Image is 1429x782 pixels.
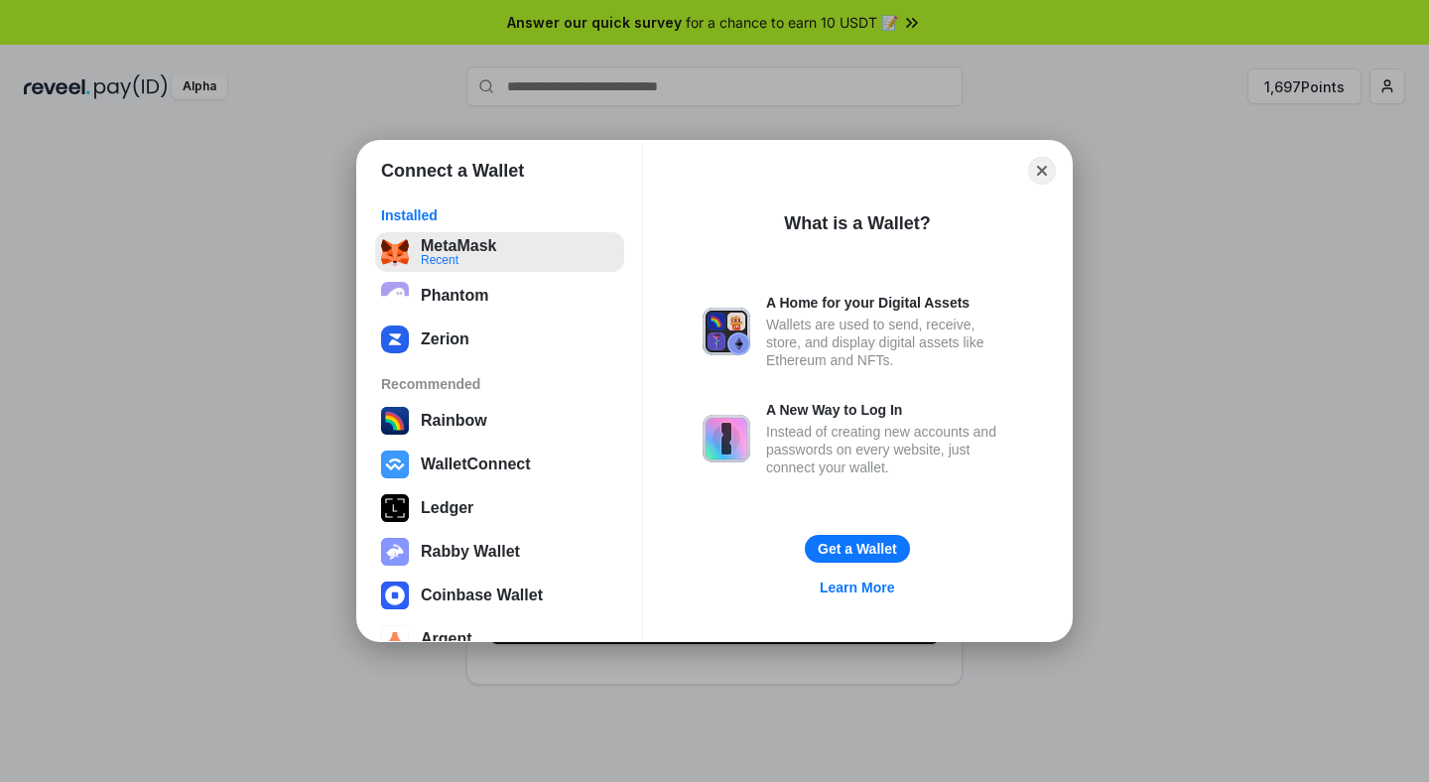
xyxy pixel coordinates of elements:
[766,316,1012,369] div: Wallets are used to send, receive, store, and display digital assets like Ethereum and NFTs.
[375,401,624,441] button: Rainbow
[381,451,409,478] img: svg+xml,%3Csvg%20width%3D%2228%22%20height%3D%2228%22%20viewBox%3D%220%200%2028%2028%22%20fill%3D...
[421,412,487,430] div: Rainbow
[421,456,531,473] div: WalletConnect
[381,407,409,435] img: svg+xml,%3Csvg%20width%3D%22120%22%20height%3D%22120%22%20viewBox%3D%220%200%20120%20120%22%20fil...
[381,625,409,653] img: svg+xml,%3Csvg%20width%3D%2228%22%20height%3D%2228%22%20viewBox%3D%220%200%2028%2028%22%20fill%3D...
[375,276,624,316] button: Phantom
[1028,157,1056,185] button: Close
[381,282,409,310] img: epq2vO3P5aLWl15yRS7Q49p1fHTx2Sgh99jU3kfXv7cnPATIVQHAx5oQs66JWv3SWEjHOsb3kKgmE5WNBxBId7C8gm8wEgOvz...
[421,254,496,266] div: Recent
[375,232,624,272] button: MetaMaskRecent
[784,211,930,235] div: What is a Wallet?
[820,579,894,596] div: Learn More
[808,575,906,600] a: Learn More
[421,586,543,604] div: Coinbase Wallet
[381,238,409,266] img: svg+xml;base64,PHN2ZyB3aWR0aD0iMzUiIGhlaWdodD0iMzQiIHZpZXdCb3g9IjAgMCAzNSAzNCIgZmlsbD0ibm9uZSIgeG...
[766,401,1012,419] div: A New Way to Log In
[381,159,524,183] h1: Connect a Wallet
[805,535,910,563] button: Get a Wallet
[375,576,624,615] button: Coinbase Wallet
[703,308,750,355] img: svg+xml,%3Csvg%20xmlns%3D%22http%3A%2F%2Fwww.w3.org%2F2000%2Fsvg%22%20fill%3D%22none%22%20viewBox...
[766,423,1012,476] div: Instead of creating new accounts and passwords on every website, just connect your wallet.
[381,538,409,566] img: svg+xml,%3Csvg%20xmlns%3D%22http%3A%2F%2Fwww.w3.org%2F2000%2Fsvg%22%20fill%3D%22none%22%20viewBox...
[421,330,469,348] div: Zerion
[375,488,624,528] button: Ledger
[703,415,750,462] img: svg+xml,%3Csvg%20xmlns%3D%22http%3A%2F%2Fwww.w3.org%2F2000%2Fsvg%22%20fill%3D%22none%22%20viewBox...
[818,540,897,558] div: Get a Wallet
[381,582,409,609] img: svg+xml,%3Csvg%20width%3D%2228%22%20height%3D%2228%22%20viewBox%3D%220%200%2028%2028%22%20fill%3D...
[375,532,624,572] button: Rabby Wallet
[421,499,473,517] div: Ledger
[381,375,618,393] div: Recommended
[421,543,520,561] div: Rabby Wallet
[375,619,624,659] button: Argent
[375,445,624,484] button: WalletConnect
[381,206,618,224] div: Installed
[421,287,488,305] div: Phantom
[421,630,472,648] div: Argent
[375,320,624,359] button: Zerion
[421,237,496,255] div: MetaMask
[381,326,409,353] img: svg+xml,%3Csvg%20xmlns%3D%22http%3A%2F%2Fwww.w3.org%2F2000%2Fsvg%22%20width%3D%22512%22%20height%...
[766,294,1012,312] div: A Home for your Digital Assets
[381,494,409,522] img: svg+xml,%3Csvg%20xmlns%3D%22http%3A%2F%2Fwww.w3.org%2F2000%2Fsvg%22%20width%3D%2228%22%20height%3...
